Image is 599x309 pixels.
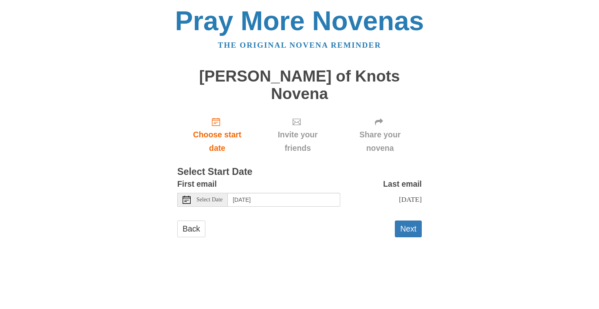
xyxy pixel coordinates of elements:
a: Pray More Novenas [175,6,424,36]
span: [DATE] [399,195,422,203]
div: Click "Next" to confirm your start date first. [338,110,422,159]
span: Invite your friends [265,128,330,155]
div: Click "Next" to confirm your start date first. [257,110,338,159]
button: Next [395,221,422,237]
span: Select Date [196,197,222,203]
a: Choose start date [177,110,257,159]
h1: [PERSON_NAME] of Knots Novena [177,68,422,102]
h3: Select Start Date [177,167,422,177]
a: The original novena reminder [218,41,381,49]
a: Back [177,221,205,237]
span: Share your novena [346,128,414,155]
label: First email [177,177,217,191]
label: Last email [383,177,422,191]
span: Choose start date [185,128,249,155]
